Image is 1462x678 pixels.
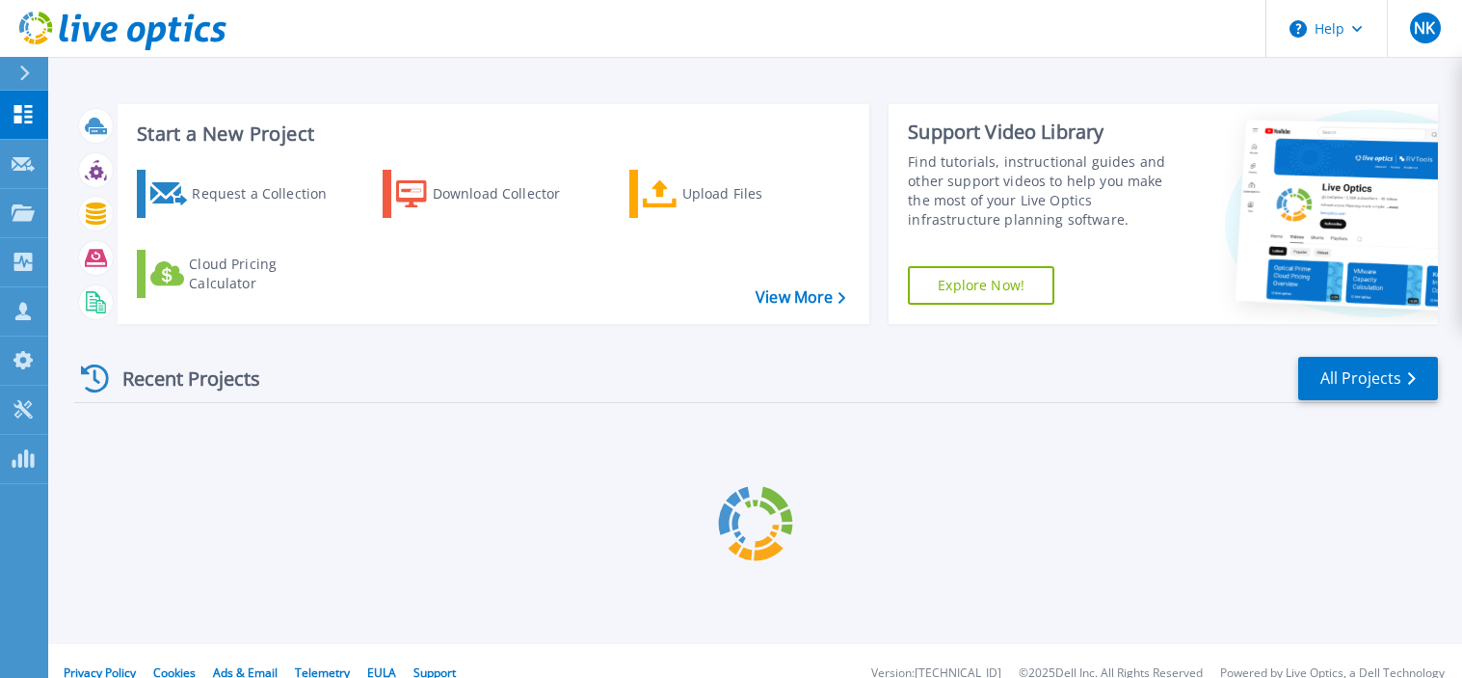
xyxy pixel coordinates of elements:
[189,255,343,293] div: Cloud Pricing Calculator
[433,175,587,213] div: Download Collector
[383,170,598,218] a: Download Collector
[1298,357,1438,400] a: All Projects
[192,175,346,213] div: Request a Collection
[908,152,1183,230] div: Find tutorials, instructional guides and other support videos to help you make the most of your L...
[137,123,844,145] h3: Start a New Project
[908,120,1183,145] div: Support Video Library
[908,266,1054,305] a: Explore Now!
[756,288,845,307] a: View More
[682,175,837,213] div: Upload Files
[1414,20,1435,36] span: NK
[137,170,352,218] a: Request a Collection
[137,250,352,298] a: Cloud Pricing Calculator
[629,170,844,218] a: Upload Files
[74,355,286,402] div: Recent Projects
